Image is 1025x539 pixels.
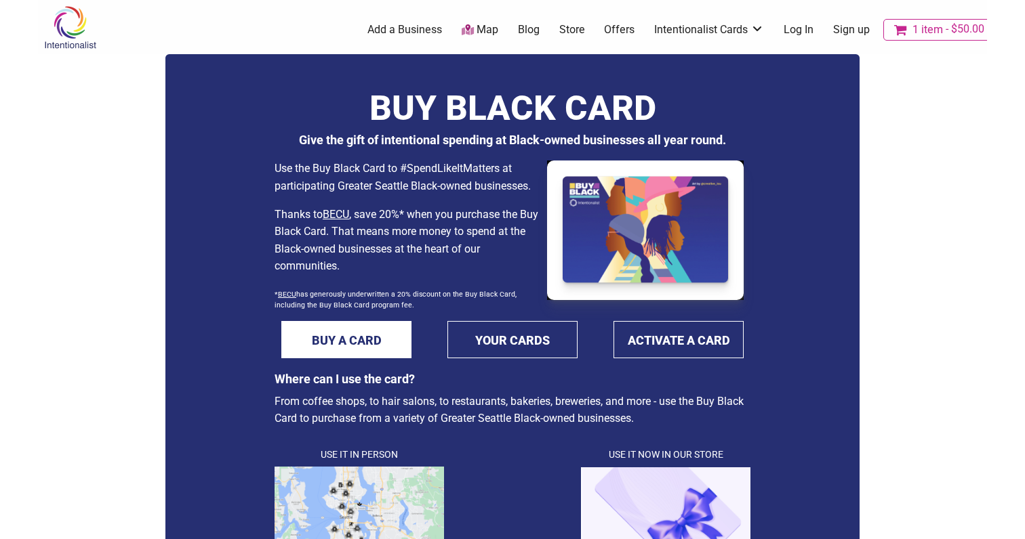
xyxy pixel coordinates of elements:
a: BECU [278,290,296,299]
a: Map [462,22,498,38]
h1: BUY BLACK CARD [275,84,750,126]
a: BUY A CARD [281,321,411,358]
a: Intentionalist Cards [654,22,764,37]
a: Offers [604,22,635,37]
a: Log In [784,22,813,37]
a: Store [559,22,585,37]
p: Thanks to , save 20%* when you purchase the Buy Black Card. That means more money to spend at the... [275,206,540,275]
h4: Use It Now in Our Store [581,448,750,462]
a: ACTIVATE A CARD [614,321,744,358]
h3: Give the gift of intentional spending at Black-owned businesses all year round. [275,133,750,147]
span: $50.00 [943,24,984,35]
h3: Where can I use the card? [275,372,750,386]
a: Blog [518,22,540,37]
h4: Use It in Person [275,448,444,462]
i: Cart [894,23,910,37]
img: Intentionalist [38,5,102,49]
img: Buy Black Card [547,160,744,300]
a: Sign up [833,22,870,37]
p: Use the Buy Black Card to #SpendLikeItMatters at participating Greater Seattle Black-owned busine... [275,160,540,194]
a: BECU [323,208,349,221]
p: From coffee shops, to hair salons, to restaurants, bakeries, breweries, and more - use the Buy Bl... [275,393,750,427]
a: Cart1 item$50.00 [883,19,995,41]
sub: * has generously underwritten a 20% discount on the Buy Black Card, including the Buy Black Card ... [275,290,517,309]
a: YOUR CARDS [447,321,578,358]
a: Add a Business [367,22,442,37]
span: 1 item [912,24,943,35]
